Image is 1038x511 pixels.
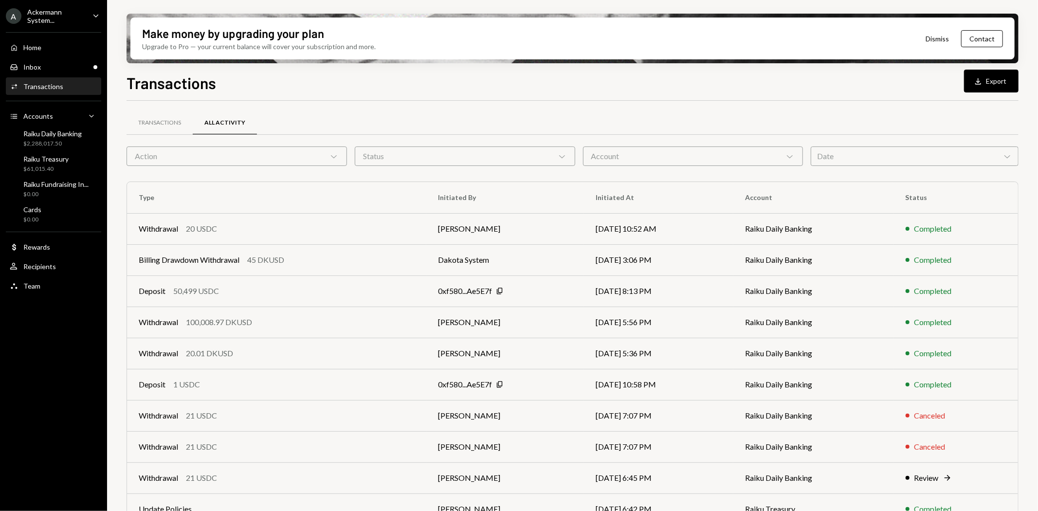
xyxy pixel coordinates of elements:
[186,441,217,453] div: 21 USDC
[961,30,1003,47] button: Contact
[733,307,894,338] td: Raiku Daily Banking
[204,119,245,127] div: All Activity
[193,110,257,135] a: All Activity
[811,146,1019,166] div: Date
[173,285,219,297] div: 50,499 USDC
[186,223,217,235] div: 20 USDC
[6,38,101,56] a: Home
[426,338,584,369] td: [PERSON_NAME]
[23,282,40,290] div: Team
[584,462,733,493] td: [DATE] 6:45 PM
[913,27,961,50] button: Dismiss
[23,129,82,138] div: Raiku Daily Banking
[584,182,733,213] th: Initiated At
[6,177,101,201] a: Raiku Fundraising In...$0.00
[914,254,952,266] div: Completed
[6,77,101,95] a: Transactions
[914,347,952,359] div: Completed
[584,275,733,307] td: [DATE] 8:13 PM
[426,213,584,244] td: [PERSON_NAME]
[6,257,101,275] a: Recipients
[27,8,85,24] div: Ackermann System...
[894,182,1018,213] th: Status
[583,146,803,166] div: Account
[6,58,101,75] a: Inbox
[584,213,733,244] td: [DATE] 10:52 AM
[23,262,56,271] div: Recipients
[426,307,584,338] td: [PERSON_NAME]
[23,43,41,52] div: Home
[426,182,584,213] th: Initiated By
[23,243,50,251] div: Rewards
[23,155,69,163] div: Raiku Treasury
[426,400,584,431] td: [PERSON_NAME]
[914,379,952,390] div: Completed
[142,25,324,41] div: Make money by upgrading your plan
[733,431,894,462] td: Raiku Daily Banking
[733,400,894,431] td: Raiku Daily Banking
[186,472,217,484] div: 21 USDC
[733,275,894,307] td: Raiku Daily Banking
[584,338,733,369] td: [DATE] 5:36 PM
[584,307,733,338] td: [DATE] 5:56 PM
[139,410,178,421] div: Withdrawal
[733,182,894,213] th: Account
[139,285,165,297] div: Deposit
[127,73,216,92] h1: Transactions
[6,238,101,255] a: Rewards
[6,107,101,125] a: Accounts
[355,146,575,166] div: Status
[438,379,492,390] div: 0xf580...Ae5E7f
[6,277,101,294] a: Team
[127,146,347,166] div: Action
[23,82,63,91] div: Transactions
[23,190,89,199] div: $0.00
[139,472,178,484] div: Withdrawal
[6,152,101,175] a: Raiku Treasury$61,015.40
[23,140,82,148] div: $2,288,017.50
[584,431,733,462] td: [DATE] 7:07 PM
[247,254,284,266] div: 45 DKUSD
[23,216,41,224] div: $0.00
[914,285,952,297] div: Completed
[964,70,1019,92] button: Export
[23,112,53,120] div: Accounts
[139,316,178,328] div: Withdrawal
[186,316,252,328] div: 100,008.97 DKUSD
[139,379,165,390] div: Deposit
[733,244,894,275] td: Raiku Daily Banking
[914,410,946,421] div: Canceled
[733,213,894,244] td: Raiku Daily Banking
[138,119,181,127] div: Transactions
[6,8,21,24] div: A
[23,63,41,71] div: Inbox
[23,205,41,214] div: Cards
[426,431,584,462] td: [PERSON_NAME]
[6,127,101,150] a: Raiku Daily Banking$2,288,017.50
[733,338,894,369] td: Raiku Daily Banking
[733,369,894,400] td: Raiku Daily Banking
[584,400,733,431] td: [DATE] 7:07 PM
[142,41,376,52] div: Upgrade to Pro — your current balance will cover your subscription and more.
[127,182,426,213] th: Type
[438,285,492,297] div: 0xf580...Ae5E7f
[914,472,939,484] div: Review
[6,202,101,226] a: Cards$0.00
[584,244,733,275] td: [DATE] 3:06 PM
[914,441,946,453] div: Canceled
[139,223,178,235] div: Withdrawal
[733,462,894,493] td: Raiku Daily Banking
[139,347,178,359] div: Withdrawal
[584,369,733,400] td: [DATE] 10:58 PM
[23,180,89,188] div: Raiku Fundraising In...
[426,244,584,275] td: Dakota System
[139,441,178,453] div: Withdrawal
[127,110,193,135] a: Transactions
[914,316,952,328] div: Completed
[186,410,217,421] div: 21 USDC
[173,379,200,390] div: 1 USDC
[426,462,584,493] td: [PERSON_NAME]
[186,347,233,359] div: 20.01 DKUSD
[914,223,952,235] div: Completed
[139,254,239,266] div: Billing Drawdown Withdrawal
